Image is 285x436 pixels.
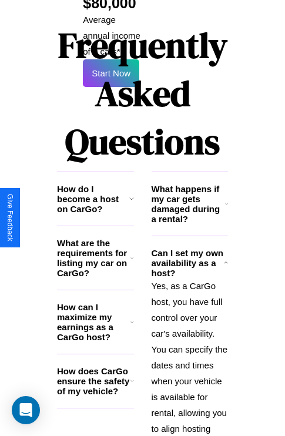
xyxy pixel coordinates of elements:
[57,302,130,342] h3: How can I maximize my earnings as a CarGo host?
[6,194,14,242] div: Give Feedback
[152,248,224,278] h3: Can I set my own availability as a host?
[12,396,40,424] div: Open Intercom Messenger
[57,15,228,172] h1: Frequently Asked Questions
[57,184,129,214] h3: How do I become a host on CarGo?
[57,366,130,396] h3: How does CarGo ensure the safety of my vehicle?
[152,184,225,224] h3: What happens if my car gets damaged during a rental?
[83,12,142,59] p: Average annual income of 9 cars*
[57,238,130,278] h3: What are the requirements for listing my car on CarGo?
[83,59,139,87] button: Start Now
